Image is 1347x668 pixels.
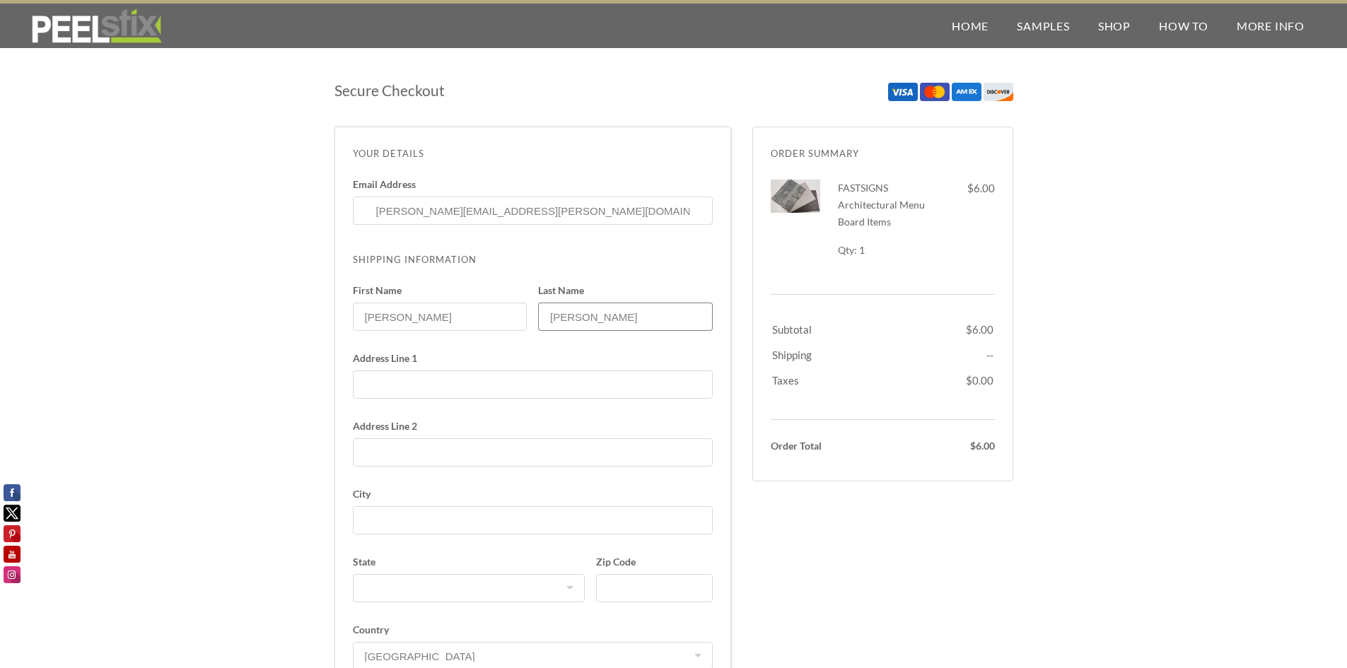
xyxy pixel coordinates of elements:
img: REFACE SUPPLIES [28,8,165,44]
span: State [353,557,585,567]
input: City [353,506,713,534]
td: -- [966,339,993,363]
a: Home [938,4,1003,48]
div: $6.00 [945,180,995,197]
div: Shipping Information [353,251,477,268]
input: Zip Code [596,574,712,602]
td: Subtotal [772,314,964,338]
td: $0.00 [966,365,993,400]
span: FASTSIGNS Architectural Menu Board Items [838,182,925,228]
span: First Name [353,286,527,295]
input: Address Line 1 [353,370,713,399]
a: How To [1145,4,1223,48]
input: Email Address [365,197,701,225]
span: Address Line 2 [353,421,713,431]
td: $6.00 [966,314,993,338]
a: Samples [1003,4,1084,48]
input: First Name [353,303,527,331]
a: More Info [1223,4,1319,48]
td: Shipping [772,339,964,363]
span: Address Line 1 [353,353,713,363]
select: State [353,574,585,602]
span: Country [353,625,713,635]
input: Last Name [538,303,713,331]
input: Address Line 2 [353,438,713,467]
div: $6.00 [888,438,995,455]
span: Your Details [353,145,713,162]
span: Email Address [353,180,713,189]
span: Zip Code [596,557,712,567]
div: Order Total [771,438,877,455]
div: Qty: 1 [838,242,945,259]
a: Shop [1084,4,1145,48]
td: Taxes [772,365,964,400]
span: City [353,489,713,499]
div: Secure Checkout [334,82,731,99]
span: Last Name [538,286,713,295]
div: Order Summary [771,145,995,162]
